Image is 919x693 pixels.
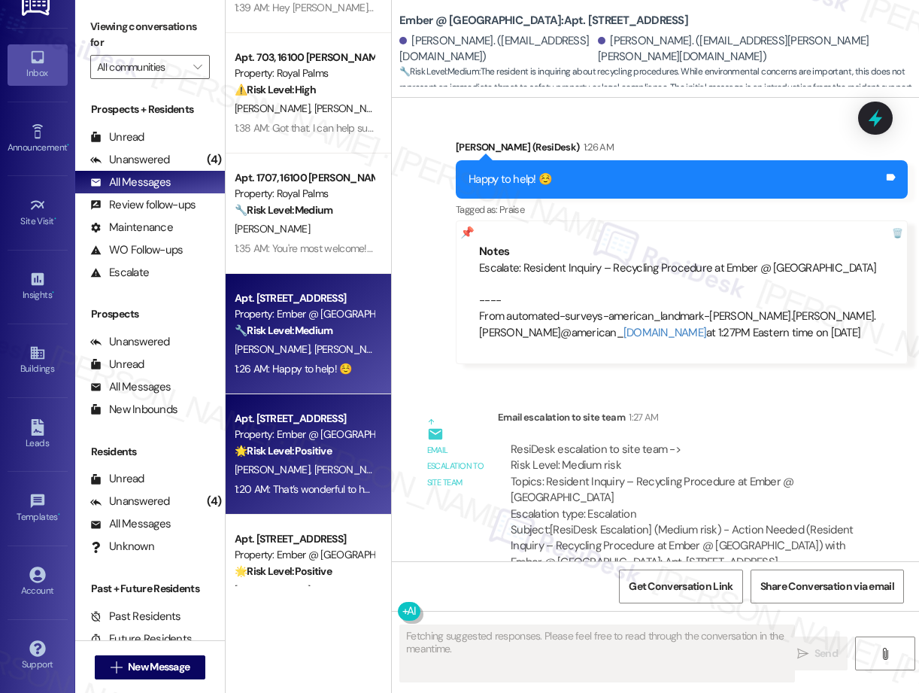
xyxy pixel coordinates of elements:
[456,139,908,160] div: [PERSON_NAME] (ResiDesk)
[75,444,225,460] div: Residents
[203,490,225,513] div: (4)
[90,539,154,555] div: Unknown
[8,340,68,381] a: Buildings
[314,463,390,476] span: [PERSON_NAME]
[787,637,848,670] button: Send
[235,186,374,202] div: Property: Royal Palms
[399,13,688,29] b: Ember @ [GEOGRAPHIC_DATA]: Apt. [STREET_ADDRESS]
[235,583,310,597] span: [PERSON_NAME]
[235,427,374,442] div: Property: Ember @ [GEOGRAPHIC_DATA]
[52,287,54,298] span: •
[235,342,314,356] span: [PERSON_NAME]
[814,646,838,661] span: Send
[90,334,170,350] div: Unanswered
[797,648,808,660] i: 
[399,33,594,65] div: [PERSON_NAME]. ([EMAIL_ADDRESS][DOMAIN_NAME])
[235,102,314,115] span: [PERSON_NAME]
[235,203,332,217] strong: 🔧 Risk Level: Medium
[235,564,332,578] strong: 🌟 Risk Level: Positive
[235,242,660,255] div: 1:35 AM: You're most welcome! We'll keep everyone posted about future events. Have a great day!
[90,631,192,647] div: Future Residents
[90,129,144,145] div: Unread
[235,547,374,563] div: Property: Ember @ [GEOGRAPHIC_DATA]
[203,148,225,172] div: (4)
[427,442,486,491] div: Email escalation to site team
[8,44,68,85] a: Inbox
[90,242,183,258] div: WO Follow-ups
[235,531,374,547] div: Apt. [STREET_ADDRESS]
[95,655,206,679] button: New Message
[75,102,225,117] div: Prospects + Residents
[400,625,794,682] textarea: Fetching suggested responses. Please feel free to read through the conversation in the meantime.
[75,581,225,597] div: Past + Future Residents
[511,442,854,522] div: ResiDesk escalation to site team -> Risk Level: Medium risk Topics: Resident Inquiry – Recycling ...
[399,65,479,78] strong: 🔧 Risk Level: Medium
[90,516,171,532] div: All Messages
[90,175,171,190] div: All Messages
[90,15,210,55] label: Viewing conversations for
[8,562,68,603] a: Account
[314,102,390,115] span: [PERSON_NAME]
[760,579,894,594] span: Share Conversation via email
[8,415,68,455] a: Leads
[479,260,884,341] div: Escalate: Resident Inquiry – Recycling Procedure at Ember @ [GEOGRAPHIC_DATA] ---- From automated...
[8,636,68,676] a: Support
[235,324,332,337] strong: 🔧 Risk Level: Medium
[97,55,186,79] input: All communities
[498,409,866,430] div: Email escalation to site team
[619,570,742,603] button: Get Conversation Link
[90,220,173,236] div: Maintenance
[580,139,614,155] div: 1:26 AM
[235,306,374,322] div: Property: Ember @ [GEOGRAPHIC_DATA]
[235,411,374,427] div: Apt. [STREET_ADDRESS]
[235,50,374,65] div: Apt. 703, 16100 [PERSON_NAME] Pass
[623,325,706,340] a: [DOMAIN_NAME]
[128,659,190,675] span: New Message
[499,203,524,216] span: Praise
[879,648,890,660] i: 
[235,463,314,476] span: [PERSON_NAME]
[90,265,149,281] div: Escalate
[90,494,170,509] div: Unanswered
[629,579,732,594] span: Get Conversation Link
[90,357,144,372] div: Unread
[235,83,316,96] strong: ⚠️ Risk Level: High
[90,152,170,168] div: Unanswered
[625,409,658,425] div: 1:27 AM
[511,522,854,570] div: Subject: [ResiDesk Escalation] (Medium risk) - Action Needed (Resident Inquiry – Recycling Proced...
[90,471,144,487] div: Unread
[8,193,68,233] a: Site Visit •
[8,488,68,529] a: Templates •
[90,197,196,213] div: Review follow-ups
[111,661,122,673] i: 
[235,444,332,457] strong: 🌟 Risk Level: Positive
[235,290,374,306] div: Apt. [STREET_ADDRESS]
[314,342,390,356] span: [PERSON_NAME]
[54,214,56,224] span: •
[90,402,177,418] div: New Inbounds
[598,33,908,65] div: [PERSON_NAME]. ([EMAIL_ADDRESS][PERSON_NAME][PERSON_NAME][DOMAIN_NAME])
[8,266,68,307] a: Insights •
[399,64,919,129] span: : The resident is inquiring about recycling procedures. While environmental concerns are importan...
[235,170,374,186] div: Apt. 1707, 16100 [PERSON_NAME] Pass
[235,65,374,81] div: Property: Royal Palms
[235,362,352,375] div: 1:26 AM: Happy to help! ☺️
[479,244,509,259] b: Notes
[75,306,225,322] div: Prospects
[235,222,310,236] span: [PERSON_NAME]
[751,570,904,603] button: Share Conversation via email
[193,61,202,73] i: 
[90,379,171,395] div: All Messages
[469,172,552,187] div: Happy to help! ☺️
[67,140,69,150] span: •
[456,199,908,220] div: Tagged as:
[58,509,60,520] span: •
[90,609,181,625] div: Past Residents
